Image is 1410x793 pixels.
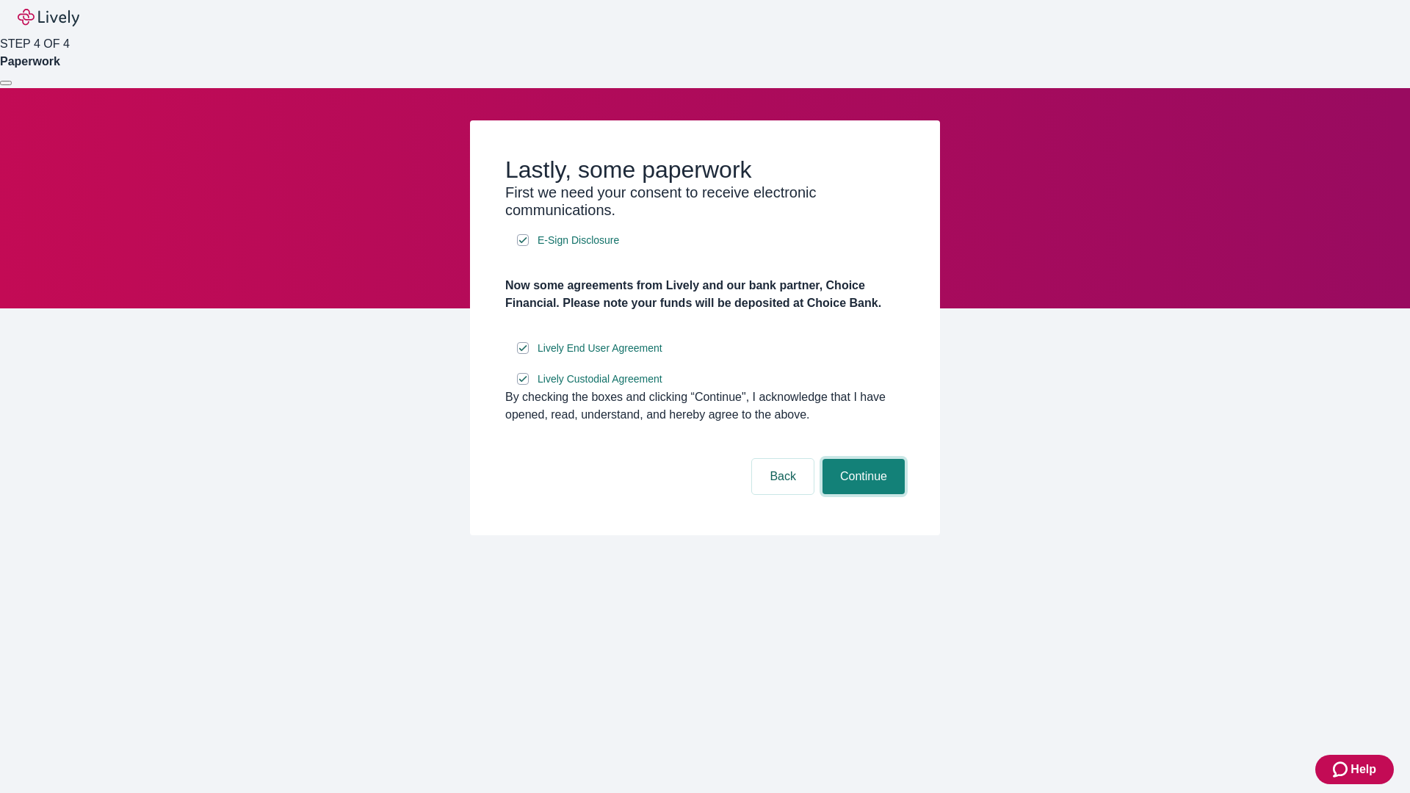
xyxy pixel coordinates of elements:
h3: First we need your consent to receive electronic communications. [505,184,905,219]
span: E-Sign Disclosure [538,233,619,248]
a: e-sign disclosure document [535,339,665,358]
div: By checking the boxes and clicking “Continue", I acknowledge that I have opened, read, understand... [505,388,905,424]
span: Lively End User Agreement [538,341,662,356]
a: e-sign disclosure document [535,231,622,250]
button: Continue [822,459,905,494]
a: e-sign disclosure document [535,370,665,388]
h2: Lastly, some paperwork [505,156,905,184]
span: Lively Custodial Agreement [538,372,662,387]
button: Zendesk support iconHelp [1315,755,1394,784]
button: Back [752,459,814,494]
span: Help [1351,761,1376,778]
h4: Now some agreements from Lively and our bank partner, Choice Financial. Please note your funds wi... [505,277,905,312]
img: Lively [18,9,79,26]
svg: Zendesk support icon [1333,761,1351,778]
